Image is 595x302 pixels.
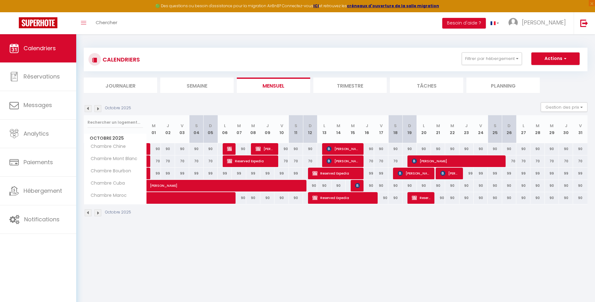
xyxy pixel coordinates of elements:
div: 70 [559,155,573,167]
div: 90 [374,143,388,155]
div: 70 [516,155,530,167]
th: 15 [346,115,360,143]
div: 99 [530,168,545,179]
abbr: J [167,123,169,129]
abbr: L [523,123,524,129]
div: 90 [388,180,402,191]
div: 90 [516,143,530,155]
div: 90 [516,180,530,191]
div: 99 [573,168,587,179]
abbr: M [436,123,440,129]
div: 90 [289,143,303,155]
abbr: D [408,123,411,129]
button: Actions [531,52,580,65]
span: Réservations [24,73,60,80]
div: 90 [460,192,474,204]
div: 90 [246,192,260,204]
th: 02 [161,115,175,143]
abbr: M [237,123,241,129]
span: Reserved Expedia [312,167,359,179]
abbr: L [323,123,325,129]
div: 90 [502,143,516,155]
th: 23 [460,115,474,143]
abbr: V [579,123,582,129]
div: 99 [488,168,502,179]
div: 99 [289,168,303,179]
th: 04 [189,115,203,143]
abbr: M [536,123,539,129]
div: 99 [502,168,516,179]
div: 99 [218,168,232,179]
button: Ouvrir le widget de chat LiveChat [5,3,24,21]
abbr: M [351,123,355,129]
div: 90 [474,180,488,191]
abbr: J [465,123,468,129]
div: 90 [374,180,388,191]
div: 90 [303,143,317,155]
div: 90 [460,143,474,155]
div: 90 [445,192,459,204]
div: 90 [516,192,530,204]
li: Trimestre [313,78,387,93]
abbr: M [152,123,156,129]
abbr: D [309,123,312,129]
div: 99 [260,168,274,179]
button: Gestion des prix [541,102,587,112]
th: 30 [559,115,573,143]
span: [PERSON_NAME] [327,155,359,167]
abbr: S [394,123,397,129]
p: Octobre 2025 [105,105,131,111]
th: 09 [260,115,274,143]
abbr: M [337,123,340,129]
div: 90 [445,143,459,155]
th: 01 [147,115,161,143]
th: 26 [502,115,516,143]
th: 10 [274,115,289,143]
div: 90 [417,180,431,191]
div: 70 [175,155,189,167]
div: 99 [559,168,573,179]
div: 70 [573,155,587,167]
span: Chambre Bourbon [85,168,133,175]
div: 70 [161,155,175,167]
span: Reserved Expedia [227,155,274,167]
abbr: M [251,123,255,129]
span: [PERSON_NAME] [256,143,274,155]
div: 90 [502,192,516,204]
div: 99 [189,168,203,179]
div: 70 [530,155,545,167]
div: 90 [559,143,573,155]
span: Calendriers [24,44,56,52]
div: 70 [374,155,388,167]
abbr: V [181,123,183,129]
div: 90 [232,143,246,155]
span: Reserved Expedia [312,192,374,204]
div: 90 [388,192,402,204]
div: 90 [488,180,502,191]
div: 90 [474,192,488,204]
th: 28 [530,115,545,143]
a: [PERSON_NAME] [147,180,161,192]
th: 11 [289,115,303,143]
span: Chambre Maroc [85,192,128,199]
div: 90 [573,143,587,155]
div: 90 [161,143,175,155]
abbr: D [507,123,511,129]
div: 90 [289,192,303,204]
div: 90 [317,180,331,191]
abbr: M [550,123,554,129]
li: Planning [466,78,540,93]
div: 70 [303,155,317,167]
a: ICI [313,3,319,8]
div: 90 [530,180,545,191]
span: Analytics [24,130,49,138]
div: 99 [161,168,175,179]
div: 90 [332,180,346,191]
th: 22 [445,115,459,143]
div: 90 [445,180,459,191]
span: Reserved Expedia [412,192,431,204]
span: [PERSON_NAME] [412,155,501,167]
div: 90 [360,180,374,191]
a: Chercher [91,12,122,34]
h3: CALENDRIERS [101,52,140,67]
